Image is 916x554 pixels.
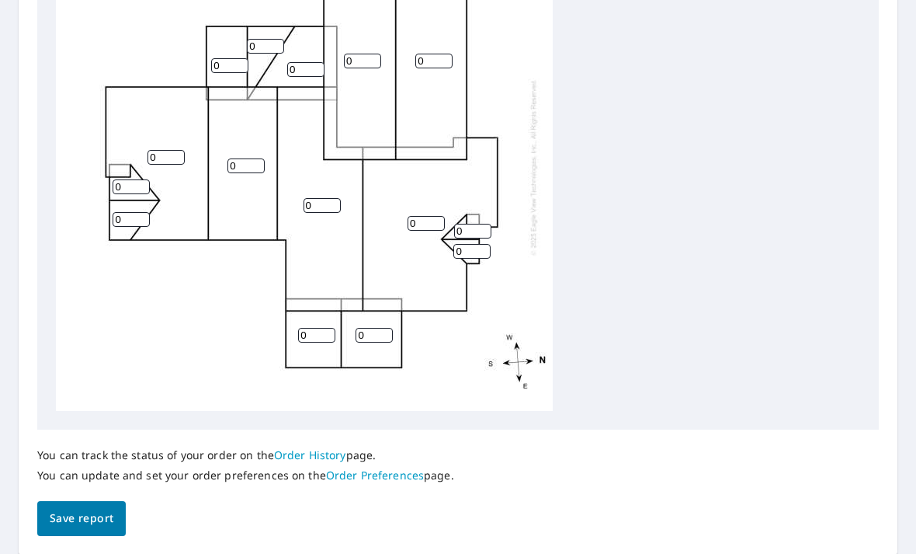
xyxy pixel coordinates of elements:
[37,501,126,536] button: Save report
[326,468,424,483] a: Order Preferences
[37,448,454,462] p: You can track the status of your order on the page.
[37,469,454,483] p: You can update and set your order preferences on the page.
[274,448,346,462] a: Order History
[50,509,113,528] span: Save report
